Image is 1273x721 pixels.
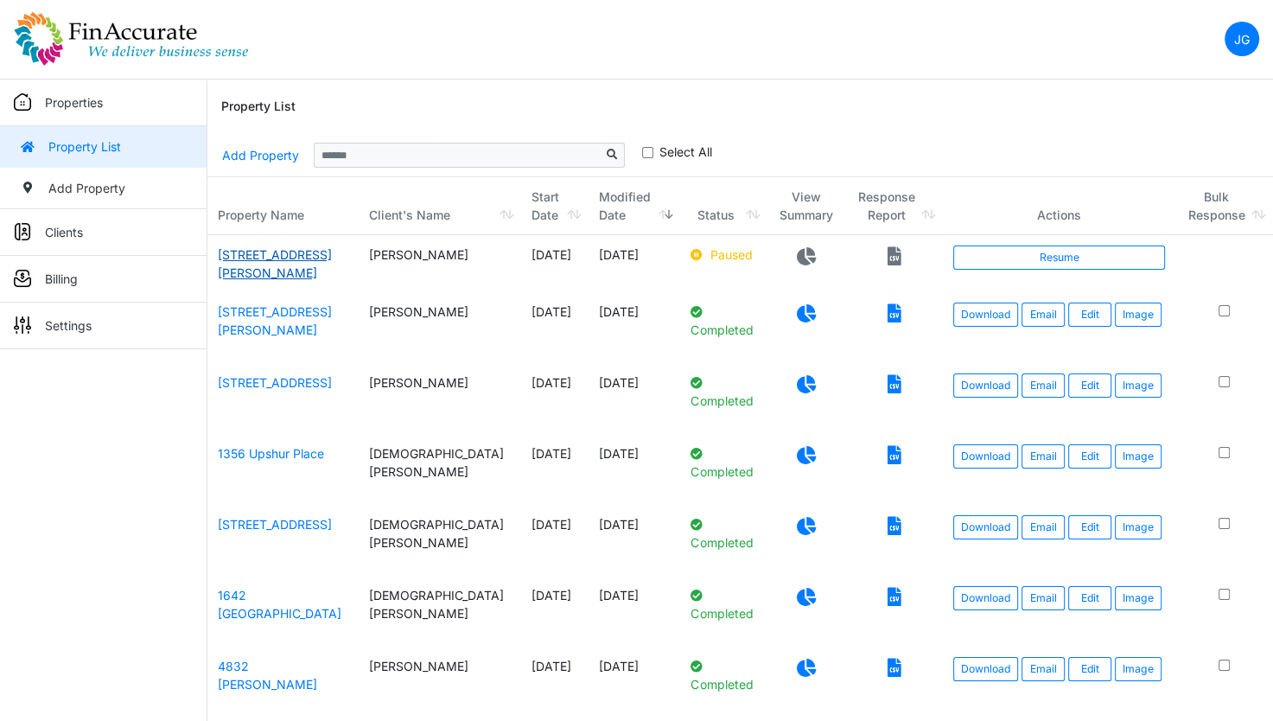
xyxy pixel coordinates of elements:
td: [PERSON_NAME] [359,647,521,718]
td: [DATE] [589,235,681,292]
button: Email [1022,373,1065,398]
a: Edit [1068,444,1111,469]
a: [STREET_ADDRESS][PERSON_NAME] [218,304,332,337]
td: [DATE] [589,292,681,363]
p: Billing [45,270,78,288]
td: [DATE] [521,434,588,505]
h6: Property List [221,99,296,114]
td: [DATE] [521,363,588,434]
button: Image [1115,303,1162,327]
p: Properties [45,93,103,112]
p: Completed [691,657,756,693]
td: [DATE] [521,647,588,718]
th: Bulk Response: activate to sort column ascending [1175,177,1273,235]
button: Email [1022,303,1065,327]
td: [DATE] [521,576,588,647]
button: Image [1115,373,1162,398]
td: [DATE] [589,363,681,434]
a: Edit [1068,515,1111,539]
p: Paused [691,246,756,264]
td: [DEMOGRAPHIC_DATA][PERSON_NAME] [359,505,521,576]
th: Actions [943,177,1175,235]
a: Add Property [221,140,300,170]
a: 4832 [PERSON_NAME] [218,659,317,692]
p: JG [1234,30,1250,48]
img: sidemenu_billing.png [14,270,31,287]
button: Email [1022,444,1065,469]
td: [PERSON_NAME] [359,292,521,363]
p: Completed [691,515,756,552]
p: Completed [691,444,756,481]
td: [PERSON_NAME] [359,235,521,292]
th: Status: activate to sort column ascending [680,177,767,235]
button: Email [1022,586,1065,610]
a: Download [953,373,1018,398]
a: Download [953,303,1018,327]
img: sidemenu_properties.png [14,93,31,111]
td: [DATE] [521,292,588,363]
a: [STREET_ADDRESS][PERSON_NAME] [218,247,332,280]
td: [DATE] [521,235,588,292]
img: sidemenu_settings.png [14,316,31,334]
a: Resume [953,246,1165,270]
button: Email [1022,657,1065,681]
td: [DATE] [589,434,681,505]
a: 1642 [GEOGRAPHIC_DATA] [218,588,341,621]
button: Image [1115,586,1162,610]
a: Edit [1068,303,1111,327]
button: Image [1115,515,1162,539]
a: Edit [1068,586,1111,610]
p: Clients [45,223,83,241]
a: Edit [1068,657,1111,681]
td: [DEMOGRAPHIC_DATA][PERSON_NAME] [359,576,521,647]
a: Download [953,444,1018,469]
td: [PERSON_NAME] [359,363,521,434]
th: Response Report: activate to sort column ascending [845,177,943,235]
button: Image [1115,444,1162,469]
th: Property Name: activate to sort column ascending [207,177,359,235]
p: Completed [691,373,756,410]
img: sidemenu_client.png [14,223,31,240]
button: Image [1115,657,1162,681]
p: Completed [691,586,756,622]
a: Download [953,515,1018,539]
a: [STREET_ADDRESS] [218,517,332,532]
a: Edit [1068,373,1111,398]
th: Modified Date: activate to sort column ascending [589,177,681,235]
a: [STREET_ADDRESS] [218,375,332,390]
td: [DATE] [521,505,588,576]
td: [DEMOGRAPHIC_DATA][PERSON_NAME] [359,434,521,505]
th: View Summary [767,177,845,235]
a: Download [953,657,1018,681]
td: [DATE] [589,647,681,718]
a: JG [1225,22,1259,56]
label: Select All [659,143,712,161]
p: Completed [691,303,756,339]
th: Client's Name: activate to sort column ascending [359,177,521,235]
button: Email [1022,515,1065,539]
input: Sizing example input [314,143,601,167]
th: Start Date: activate to sort column ascending [521,177,588,235]
p: Settings [45,316,92,335]
td: [DATE] [589,576,681,647]
img: spp logo [14,11,249,67]
a: 1356 Upshur Place [218,446,324,461]
td: [DATE] [589,505,681,576]
a: Download [953,586,1018,610]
